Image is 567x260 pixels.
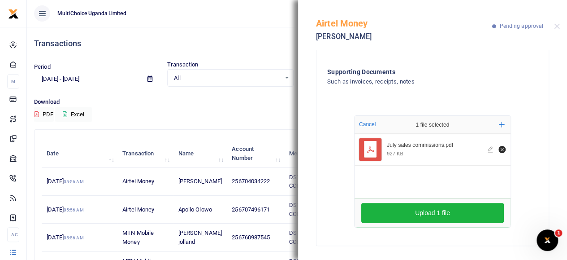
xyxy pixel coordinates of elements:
[42,140,117,167] th: Date: activate to sort column descending
[356,119,378,130] button: Cancel
[354,115,511,228] div: File Uploader
[327,67,502,77] h4: Supporting Documents
[64,207,84,212] small: 05:56 AM
[7,74,19,89] li: M
[486,145,496,154] button: Edit file July sales commissions.pdf
[173,140,227,167] th: Name: activate to sort column ascending
[34,107,54,122] button: PDF
[122,206,154,213] span: Airtel Money
[555,229,562,237] span: 1
[537,229,558,251] iframe: Intercom live chat
[284,140,356,167] th: Memo: activate to sort column ascending
[55,107,92,122] button: Excel
[327,77,502,87] h4: Such as invoices, receipts, notes
[167,60,198,69] label: Transaction
[174,74,280,83] span: All
[122,229,154,245] span: MTN Mobile Money
[387,142,482,149] div: July sales commissions.pdf
[64,235,84,240] small: 05:56 AM
[7,227,19,242] li: Ac
[232,178,270,185] span: 256704034222
[289,174,344,189] span: DSTV DSF COMMISSION [DATE]
[316,32,492,41] h5: [PERSON_NAME]
[554,23,560,29] button: Close
[117,140,173,167] th: Transaction: activate to sort column ascending
[8,10,19,17] a: logo-small logo-large logo-large
[34,97,560,107] p: Download
[387,150,403,157] div: 927 KB
[34,62,51,71] label: Period
[8,9,19,19] img: logo-small
[47,206,83,213] span: [DATE]
[495,118,508,131] button: Add more files
[497,145,507,154] button: Remove file
[34,39,560,48] h4: Transactions
[227,140,284,167] th: Account Number: activate to sort column ascending
[289,229,344,245] span: DSTV DSF COMMISSION [DATE]
[178,229,222,245] span: [PERSON_NAME] jolland
[232,206,270,213] span: 256707496171
[316,18,492,29] h5: Airtel Money
[289,202,344,217] span: DSTV DSF COMMISSION [DATE]
[499,23,543,29] span: Pending approval
[361,203,504,223] button: Upload 1 file
[394,116,471,134] div: 1 file selected
[34,71,140,87] input: select period
[47,234,83,241] span: [DATE]
[64,179,84,184] small: 05:56 AM
[232,234,270,241] span: 256760987545
[178,206,212,213] span: Apollo Olowo
[47,178,83,185] span: [DATE]
[54,9,130,18] span: MultiChoice Uganda Limited
[122,178,154,185] span: Airtel Money
[178,178,222,185] span: [PERSON_NAME]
